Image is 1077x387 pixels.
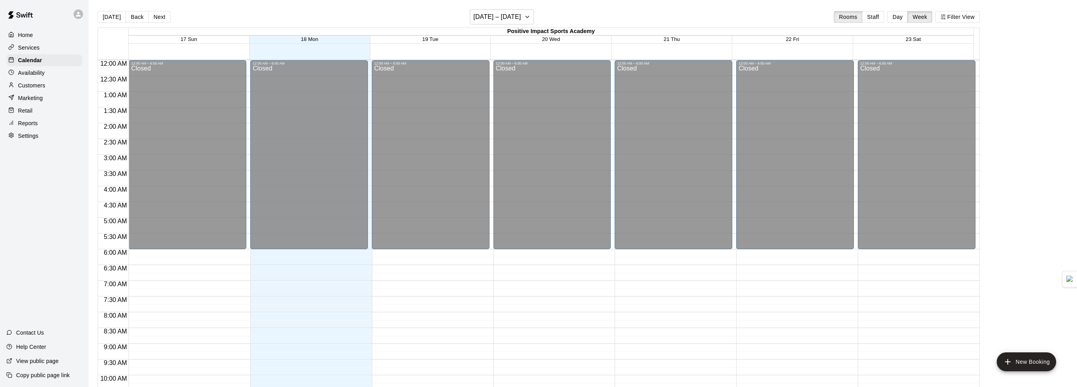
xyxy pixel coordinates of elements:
[98,11,126,23] button: [DATE]
[126,11,149,23] button: Back
[102,359,129,366] span: 9:30 AM
[102,296,129,303] span: 7:30 AM
[496,61,609,65] div: 12:00 AM – 6:00 AM
[493,60,611,249] div: 12:00 AM – 6:00 AM: Closed
[6,130,82,142] a: Settings
[6,54,82,66] a: Calendar
[18,69,45,77] p: Availability
[301,36,318,42] button: 18 Mon
[542,36,560,42] button: 20 Wed
[102,186,129,193] span: 4:00 AM
[862,11,885,23] button: Staff
[6,80,82,91] a: Customers
[496,65,609,252] div: Closed
[102,312,129,319] span: 8:00 AM
[18,31,33,39] p: Home
[906,36,921,42] button: 23 Sat
[617,65,730,252] div: Closed
[98,60,129,67] span: 12:00 AM
[786,36,799,42] button: 22 Fri
[250,60,368,249] div: 12:00 AM – 6:00 AM: Closed
[739,65,852,252] div: Closed
[253,61,366,65] div: 12:00 AM – 6:00 AM
[374,65,487,252] div: Closed
[6,67,82,79] a: Availability
[102,92,129,98] span: 1:00 AM
[935,11,979,23] button: Filter View
[18,81,45,89] p: Customers
[102,249,129,256] span: 6:00 AM
[98,375,129,382] span: 10:00 AM
[131,61,244,65] div: 12:00 AM – 6:00 AM
[98,76,129,83] span: 12:30 AM
[16,329,44,337] p: Contact Us
[664,36,680,42] button: 21 Thu
[129,60,246,249] div: 12:00 AM – 6:00 AM: Closed
[102,233,129,240] span: 5:30 AM
[1066,276,1073,283] img: Detect Auto
[102,107,129,114] span: 1:30 AM
[102,170,129,177] span: 3:30 AM
[16,343,46,351] p: Help Center
[473,11,521,22] h6: [DATE] – [DATE]
[6,117,82,129] a: Reports
[102,139,129,146] span: 2:30 AM
[907,11,932,23] button: Week
[102,281,129,287] span: 7:00 AM
[16,371,70,379] p: Copy public page link
[6,92,82,104] a: Marketing
[470,9,534,24] button: [DATE] – [DATE]
[18,107,33,115] p: Retail
[102,123,129,130] span: 2:00 AM
[834,11,862,23] button: Rooms
[131,65,244,252] div: Closed
[6,42,82,54] a: Services
[102,202,129,209] span: 4:30 AM
[617,61,730,65] div: 12:00 AM – 6:00 AM
[18,132,39,140] p: Settings
[102,265,129,272] span: 6:30 AM
[736,60,854,249] div: 12:00 AM – 6:00 AM: Closed
[16,357,59,365] p: View public page
[6,29,82,41] a: Home
[858,60,975,249] div: 12:00 AM – 6:00 AM: Closed
[6,105,82,117] a: Retail
[422,36,438,42] button: 19 Tue
[18,94,43,102] p: Marketing
[374,61,487,65] div: 12:00 AM – 6:00 AM
[102,328,129,335] span: 8:30 AM
[102,155,129,161] span: 3:00 AM
[615,60,732,249] div: 12:00 AM – 6:00 AM: Closed
[253,65,366,252] div: Closed
[372,60,490,249] div: 12:00 AM – 6:00 AM: Closed
[181,36,197,42] button: 17 Sun
[18,56,42,64] p: Calendar
[860,61,973,65] div: 12:00 AM – 6:00 AM
[129,28,974,35] div: Positive Impact Sports Academy
[102,344,129,350] span: 9:00 AM
[18,119,38,127] p: Reports
[860,65,973,252] div: Closed
[148,11,170,23] button: Next
[18,44,40,52] p: Services
[102,218,129,224] span: 5:00 AM
[887,11,908,23] button: Day
[739,61,852,65] div: 12:00 AM – 6:00 AM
